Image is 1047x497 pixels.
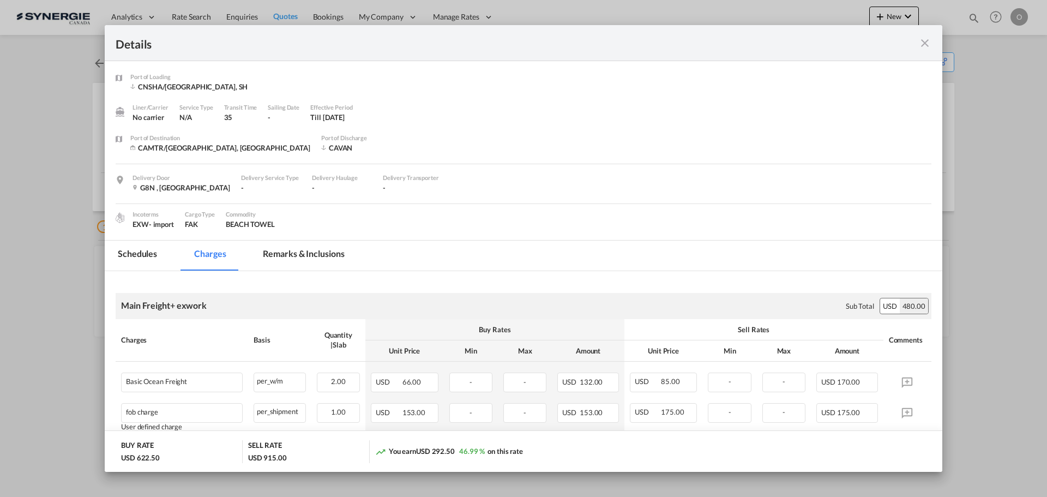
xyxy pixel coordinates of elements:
[661,377,680,386] span: 85.00
[179,103,213,112] div: Service Type
[459,447,485,456] span: 46.99 %
[179,113,192,122] span: N/A
[321,143,408,153] div: CAVAN
[105,241,170,271] md-tab-item: Schedules
[254,404,305,417] div: per_shipment
[248,440,282,453] div: SELL RATE
[331,408,346,416] span: 1.00
[624,340,703,362] th: Unit Price
[635,377,660,386] span: USD
[376,378,401,386] span: USD
[729,377,731,386] span: -
[126,378,187,386] div: Basic Ocean Freight
[116,36,850,50] div: Details
[470,378,472,386] span: -
[635,408,660,416] span: USD
[321,133,408,143] div: Port of Discharge
[121,453,160,463] div: USD 622.50
[630,325,878,334] div: Sell Rates
[783,377,785,386] span: -
[133,209,174,219] div: Incoterms
[523,378,526,386] span: -
[402,378,422,386] span: 66.00
[331,377,346,386] span: 2.00
[783,408,785,416] span: -
[365,340,444,362] th: Unit Price
[105,241,368,271] md-pagination-wrapper: Use the left and right arrow keys to navigate between tabs
[268,103,299,112] div: Sailing Date
[226,209,275,219] div: Commodity
[562,408,578,417] span: USD
[661,408,684,416] span: 175.00
[918,37,931,50] md-icon: icon-close fg-AAA8AD m-0 cursor
[580,378,603,386] span: 132.00
[133,173,230,183] div: Delivery Door
[580,408,603,417] span: 153.00
[837,378,860,386] span: 170.00
[376,408,401,417] span: USD
[371,325,619,334] div: Buy Rates
[383,173,443,183] div: Delivery Transporter
[133,219,174,229] div: EXW
[312,173,372,183] div: Delivery Haulage
[310,112,345,122] div: Till 31 Aug 2025
[133,103,169,112] div: Liner/Carrier
[181,241,239,271] md-tab-item: Charges
[846,301,874,311] div: Sub Total
[317,330,360,350] div: Quantity | Slab
[224,103,257,112] div: Transit Time
[702,340,756,362] th: Min
[130,72,248,82] div: Port of Loading
[248,453,287,463] div: USD 915.00
[121,423,243,431] div: User defined charge
[729,408,731,416] span: -
[821,378,835,386] span: USD
[149,219,174,229] div: - import
[241,183,301,193] div: -
[268,112,299,122] div: -
[402,408,425,417] span: 153.00
[811,340,883,362] th: Amount
[444,340,498,362] th: Min
[130,82,248,92] div: CNSHA/Shanghai, SH
[130,133,310,143] div: Port of Destination
[254,335,306,345] div: Basis
[375,446,523,458] div: You earn on this rate
[552,340,624,362] th: Amount
[241,173,301,183] div: Delivery Service Type
[126,408,158,416] div: fob charge
[133,183,230,193] div: G8N , Canada
[121,335,243,345] div: Charges
[757,340,811,362] th: Max
[498,340,552,362] th: Max
[900,298,928,314] div: 480.00
[821,408,835,417] span: USD
[121,440,154,453] div: BUY RATE
[121,300,207,312] div: Main Freight+ exwork
[837,408,860,417] span: 175.00
[226,220,275,229] span: BEACH TOWEL
[105,25,942,472] md-dialog: Port of Loading ...
[114,212,126,224] img: cargo.png
[185,209,215,219] div: Cargo Type
[416,447,455,456] span: USD 292.50
[312,183,372,193] div: -
[470,408,472,417] span: -
[224,112,257,122] div: 35
[254,373,305,387] div: per_w/m
[250,241,357,271] md-tab-item: Remarks & Inclusions
[310,103,352,112] div: Effective Period
[375,446,386,457] md-icon: icon-trending-up
[880,298,900,314] div: USD
[383,183,443,193] div: -
[883,319,931,362] th: Comments
[562,378,578,386] span: USD
[133,112,169,122] div: No carrier
[185,219,215,229] div: FAK
[523,408,526,417] span: -
[130,143,310,153] div: CAMTR/Montreal, QC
